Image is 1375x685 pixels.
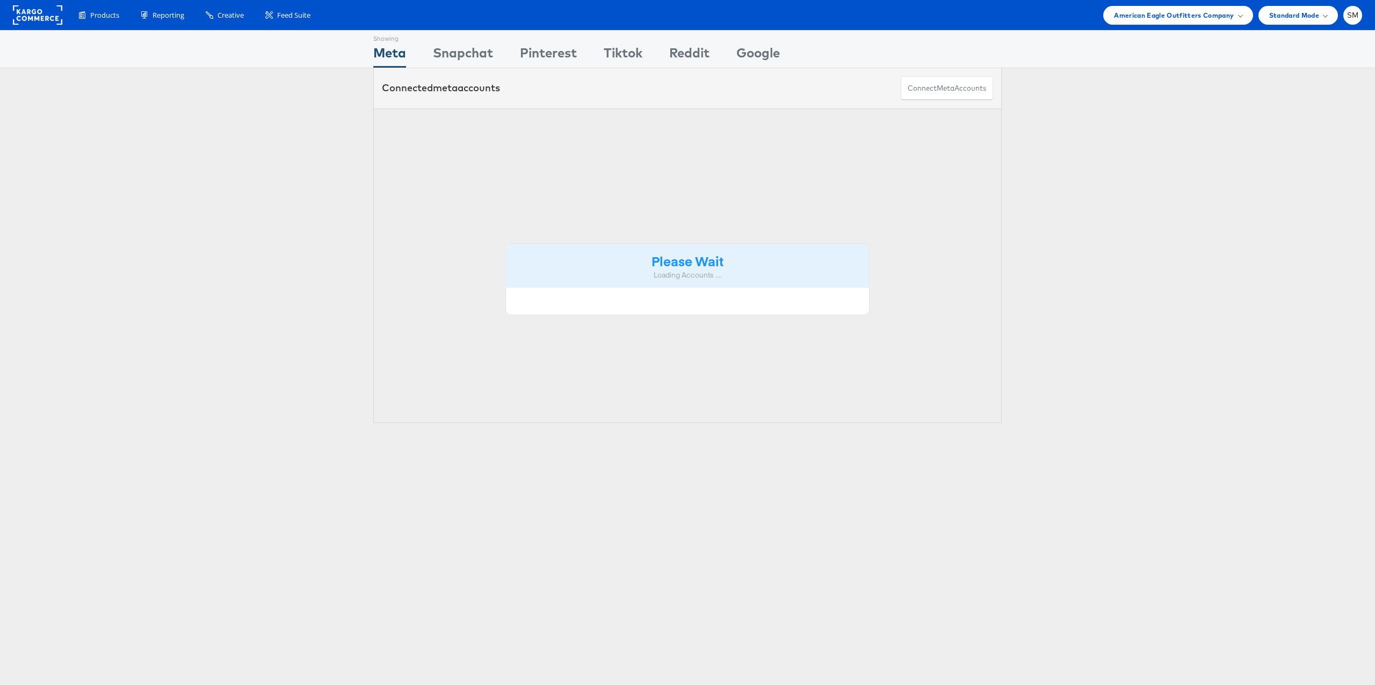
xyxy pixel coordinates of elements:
[669,43,710,68] div: Reddit
[937,83,954,93] span: meta
[373,43,406,68] div: Meta
[1269,10,1319,21] span: Standard Mode
[652,252,723,269] strong: Please Wait
[604,43,642,68] div: Tiktok
[433,43,493,68] div: Snapchat
[736,43,780,68] div: Google
[382,81,500,95] div: Connected accounts
[90,10,119,20] span: Products
[373,31,406,43] div: Showing
[1347,12,1359,19] span: SM
[153,10,184,20] span: Reporting
[277,10,310,20] span: Feed Suite
[433,82,458,94] span: meta
[514,270,861,280] div: Loading Accounts ....
[901,76,993,100] button: ConnectmetaAccounts
[520,43,577,68] div: Pinterest
[1114,10,1234,21] span: American Eagle Outfitters Company
[218,10,244,20] span: Creative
